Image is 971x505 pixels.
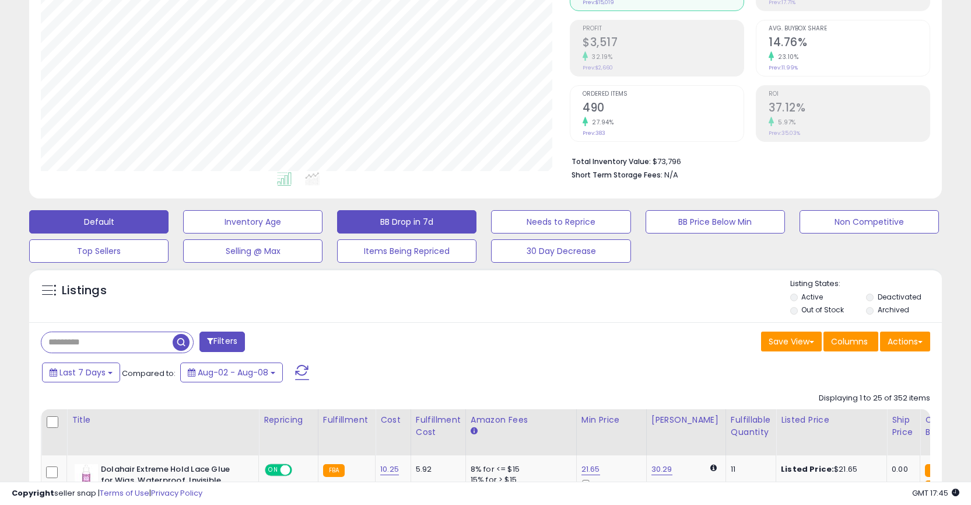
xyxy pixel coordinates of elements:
span: N/A [664,169,678,180]
span: Columns [831,336,868,347]
button: Filters [199,332,245,352]
button: Actions [880,332,930,351]
div: Fulfillable Quantity [731,414,771,438]
small: Amazon Fees. [471,426,478,437]
div: Amazon Fees [471,414,572,426]
label: Deactivated [878,292,921,302]
li: $73,796 [572,154,921,168]
button: Items Being Repriced [337,239,476,263]
div: 11 [731,464,767,475]
div: Fulfillment [323,414,370,426]
div: Title [72,414,254,426]
div: Cost [380,414,406,426]
p: Listing States: [790,278,942,290]
div: Ship Price [892,414,915,438]
button: BB Drop in 7d [337,210,476,234]
span: Ordered Items [583,91,744,97]
a: 21.65 [581,464,600,475]
label: Active [801,292,823,302]
small: 27.94% [588,118,614,127]
small: Prev: 383 [583,130,605,137]
h2: 490 [583,101,744,117]
span: Profit [583,26,744,32]
b: Short Term Storage Fees: [572,170,662,180]
h2: $3,517 [583,36,744,51]
div: Listed Price [781,414,882,426]
button: Top Sellers [29,239,169,263]
div: 8% for <= $15 [471,464,567,475]
div: 0.00 [892,464,911,475]
a: Privacy Policy [151,487,202,499]
img: 31UPDQFnKsL._SL40_.jpg [75,464,98,487]
a: 10.25 [380,464,399,475]
small: Prev: $2,660 [583,64,613,71]
h2: 37.12% [769,101,930,117]
span: ON [266,465,281,475]
small: 5.97% [774,118,796,127]
div: Displaying 1 to 25 of 352 items [819,393,930,404]
label: Out of Stock [801,305,844,315]
button: Needs to Reprice [491,210,630,234]
small: 32.19% [588,53,612,61]
button: Save View [761,332,822,351]
div: Fulfillment Cost [416,414,461,438]
button: Last 7 Days [42,363,120,382]
span: Compared to: [122,368,176,379]
button: Inventory Age [183,210,323,234]
button: Columns [823,332,878,351]
span: ROI [769,91,930,97]
a: 30.29 [651,464,672,475]
span: OFF [290,465,309,475]
small: 23.10% [774,53,798,61]
div: 5.92 [416,464,457,475]
b: Dolahair Extreme Hold Lace Glue for Wigs, Waterproof, Invisible Bonding, 1.3 Ounce [101,464,243,500]
small: FBA [323,464,345,477]
div: $21.65 [781,464,878,475]
b: Listed Price: [781,464,834,475]
div: Repricing [264,414,313,426]
button: Non Competitive [800,210,939,234]
b: Total Inventory Value: [572,156,651,166]
span: Avg. Buybox Share [769,26,930,32]
div: seller snap | | [12,488,202,499]
button: Selling @ Max [183,239,323,263]
div: [PERSON_NAME] [651,414,721,426]
button: Default [29,210,169,234]
h5: Listings [62,283,107,299]
small: Prev: 35.03% [769,130,800,137]
button: BB Price Below Min [646,210,785,234]
div: Min Price [581,414,642,426]
strong: Copyright [12,487,54,499]
h2: 14.76% [769,36,930,51]
span: 2025-08-16 17:45 GMT [912,487,959,499]
button: 30 Day Decrease [491,239,630,263]
span: Last 7 Days [59,367,106,378]
label: Archived [878,305,909,315]
small: Prev: 11.99% [769,64,798,71]
span: Aug-02 - Aug-08 [198,367,268,378]
a: Terms of Use [100,487,149,499]
button: Aug-02 - Aug-08 [180,363,283,382]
